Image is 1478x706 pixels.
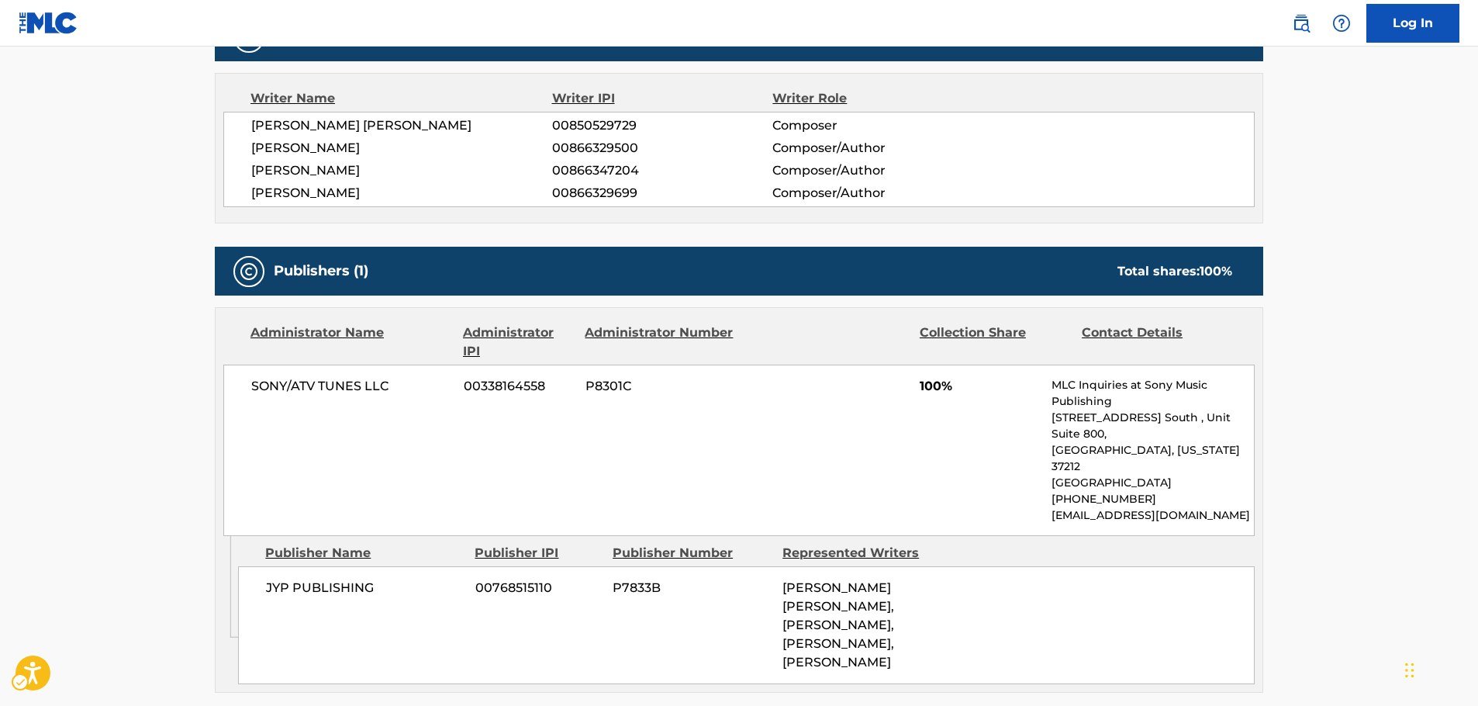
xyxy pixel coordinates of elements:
span: 00866329699 [552,184,772,202]
span: P8301C [585,377,736,396]
span: 100% [920,377,1040,396]
img: search [1292,14,1311,33]
span: 00866329500 [552,139,772,157]
span: 100 % [1200,264,1232,279]
div: Administrator IPI [463,324,573,361]
span: Composer/Author [772,161,973,180]
a: Log In [1366,4,1459,43]
img: MLC Logo [19,12,78,34]
p: [STREET_ADDRESS] South , Unit Suite 800, [1052,410,1254,442]
span: 00338164558 [464,377,574,396]
span: [PERSON_NAME] [251,184,552,202]
div: Total shares: [1117,262,1232,281]
span: SONY/ATV TUNES LLC [251,377,452,396]
p: [GEOGRAPHIC_DATA] [1052,475,1254,491]
span: Composer/Author [772,139,973,157]
span: P7833B [613,579,771,597]
span: 00768515110 [475,579,601,597]
p: [PHONE_NUMBER] [1052,491,1254,507]
div: Publisher Number [613,544,771,562]
div: Drag [1405,647,1414,694]
div: Contact Details [1082,324,1232,361]
div: Chat Widget [1400,632,1478,706]
p: MLC Inquiries at Sony Music Publishing [1052,377,1254,410]
span: [PERSON_NAME] [251,161,552,180]
span: Composer [772,116,973,135]
img: help [1332,14,1351,33]
div: Represented Writers [782,544,941,562]
p: [EMAIL_ADDRESS][DOMAIN_NAME] [1052,507,1254,524]
span: [PERSON_NAME] [251,139,552,157]
div: Administrator Name [250,324,451,361]
span: JYP PUBLISHING [266,579,464,597]
iframe: Hubspot Iframe [1400,632,1478,706]
div: Publisher Name [265,544,463,562]
div: Administrator Number [585,324,735,361]
span: 00850529729 [552,116,772,135]
span: 00866347204 [552,161,772,180]
h5: Publishers (1) [274,262,368,280]
p: [GEOGRAPHIC_DATA], [US_STATE] 37212 [1052,442,1254,475]
div: Publisher IPI [475,544,601,562]
div: Writer IPI [552,89,773,108]
span: [PERSON_NAME] [PERSON_NAME] [251,116,552,135]
div: Collection Share [920,324,1070,361]
span: [PERSON_NAME] [PERSON_NAME], [PERSON_NAME], [PERSON_NAME], [PERSON_NAME] [782,580,894,670]
div: Writer Role [772,89,973,108]
div: Writer Name [250,89,552,108]
span: Composer/Author [772,184,973,202]
img: Publishers [240,262,258,281]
